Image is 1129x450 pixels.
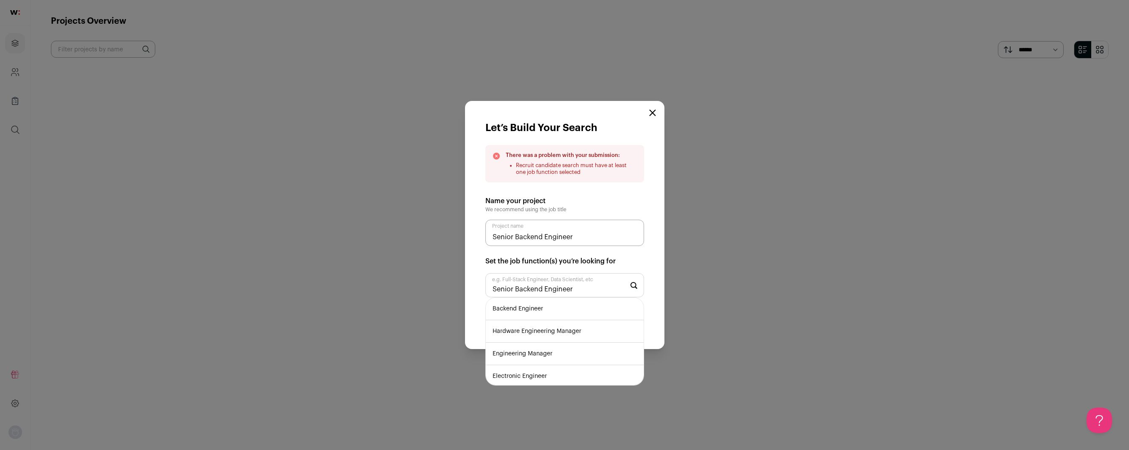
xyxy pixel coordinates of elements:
h3: There was a problem with your submission: [506,152,637,159]
iframe: Help Scout Beacon - Open [1087,408,1112,433]
li: Electronic Engineer [486,365,644,388]
li: Hardware Engineering Manager [486,320,644,343]
input: Project name [485,220,644,246]
li: Backend Engineer [486,298,644,320]
li: Recruit candidate search must have at least one job function selected [516,162,637,176]
li: Engineering Manager [486,343,644,365]
h2: Name your project [485,196,644,206]
button: Close modal [649,109,656,116]
h1: Let’s Build Your Search [485,121,597,135]
h2: Set the job function(s) you’re looking for [485,256,644,266]
input: Start typing... [485,273,644,297]
span: We recommend using the job title [485,207,566,212]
